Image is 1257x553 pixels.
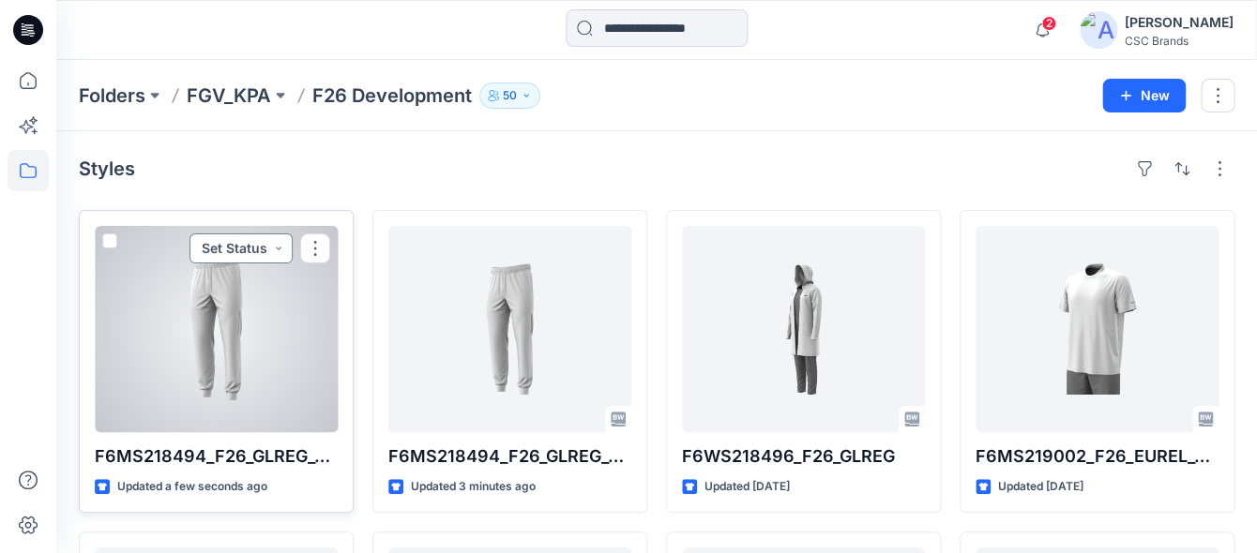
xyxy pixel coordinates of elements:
[411,477,536,497] p: Updated 3 minutes ago
[1080,11,1117,49] img: avatar
[998,477,1083,497] p: Updated [DATE]
[95,443,338,470] p: F6MS218494_F26_GLREG_OP2
[1125,34,1234,48] div: CSC Brands
[79,157,135,180] h4: Styles
[388,226,631,432] a: F6MS218494_F26_GLREG_OP1
[312,82,472,109] p: F26 Development
[1041,16,1056,31] span: 2
[503,85,517,106] p: 50
[976,443,1219,470] p: F6MS219002_F26_EUREL_OP2
[704,477,790,497] p: Updated [DATE]
[79,82,145,109] a: Folders
[95,226,338,432] a: F6MS218494_F26_GLREG_OP2
[388,443,631,470] p: F6MS218494_F26_GLREG_OP1
[479,82,540,109] button: 50
[187,82,271,109] a: FGV_KPA
[1102,79,1186,112] button: New
[117,477,267,497] p: Updated a few seconds ago
[682,443,925,470] p: F6WS218496_F26_GLREG
[1125,11,1234,34] div: [PERSON_NAME]
[682,226,925,432] a: F6WS218496_F26_GLREG
[976,226,1219,432] a: F6MS219002_F26_EUREL_OP2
